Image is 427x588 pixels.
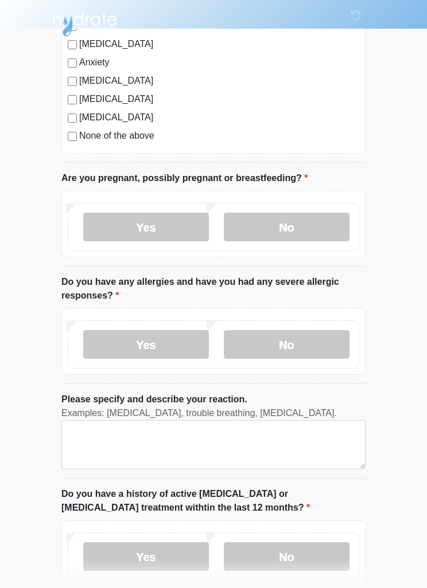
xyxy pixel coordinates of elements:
input: None of the above [68,132,77,141]
label: [MEDICAL_DATA] [79,92,359,106]
input: Anxiety [68,58,77,68]
label: Yes [83,542,209,571]
input: [MEDICAL_DATA] [68,95,77,104]
img: Hydrate IV Bar - Chandler Logo [50,9,119,37]
label: Please specify and describe your reaction. [61,393,247,406]
label: [MEDICAL_DATA] [79,111,359,124]
div: Examples: [MEDICAL_DATA], trouble breathing, [MEDICAL_DATA]. [61,406,366,420]
label: [MEDICAL_DATA] [79,74,359,88]
input: [MEDICAL_DATA] [68,77,77,86]
label: Are you pregnant, possibly pregnant or breastfeeding? [61,171,308,185]
input: [MEDICAL_DATA] [68,113,77,123]
label: None of the above [79,129,359,143]
label: Do you have any allergies and have you had any severe allergic responses? [61,275,366,303]
label: No [224,330,350,359]
label: Do you have a history of active [MEDICAL_DATA] or [MEDICAL_DATA] treatment withtin the last 12 mo... [61,487,366,515]
label: No [224,542,350,571]
label: Yes [83,330,209,359]
label: Anxiety [79,56,359,69]
label: No [224,213,350,241]
label: Yes [83,213,209,241]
